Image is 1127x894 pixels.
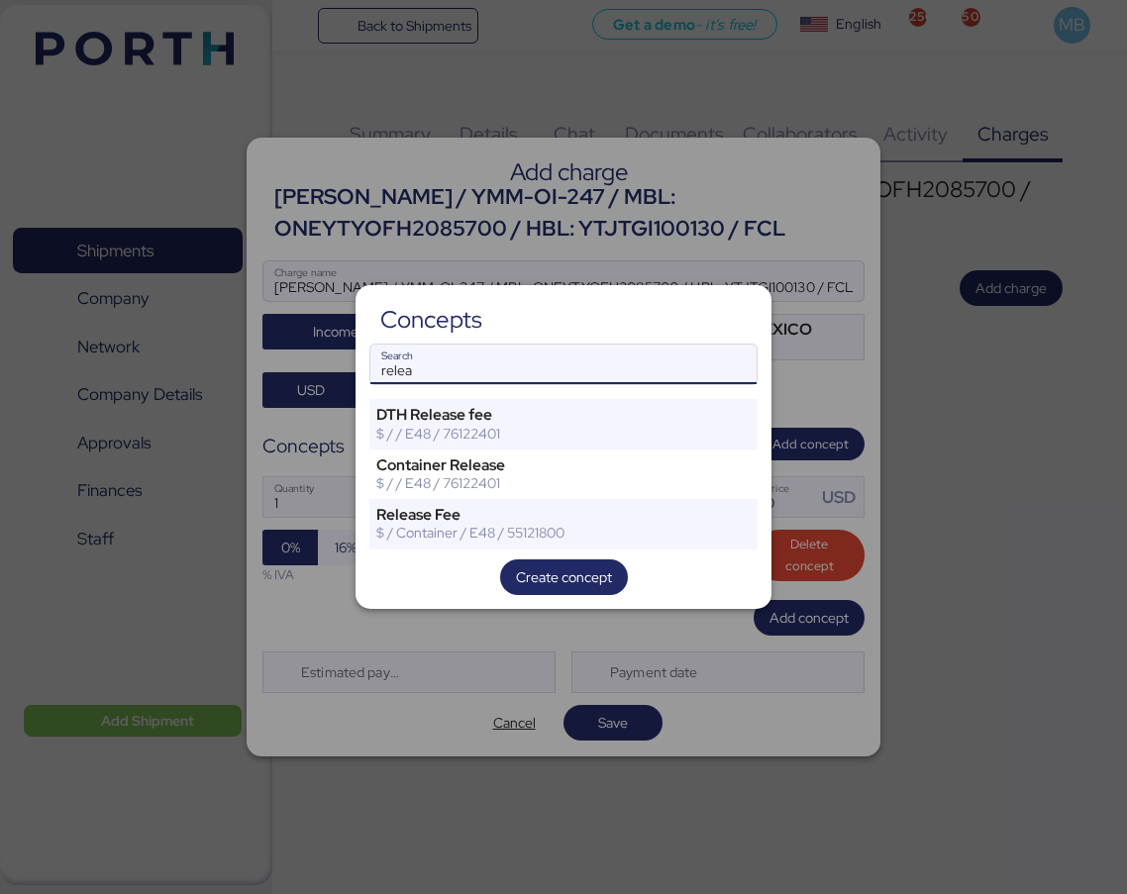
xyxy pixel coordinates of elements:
input: Search [370,345,757,384]
div: Container Release [376,456,684,474]
div: Release Fee [376,506,684,524]
button: Create concept [500,559,628,595]
div: $ / Container / E48 / 55121800 [376,524,684,542]
div: DTH Release fee [376,406,684,424]
div: $ / / E48 / 76122401 [376,474,684,492]
span: Create concept [516,565,612,589]
div: $ / / E48 / 76122401 [376,425,684,443]
div: Concepts [380,311,482,329]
